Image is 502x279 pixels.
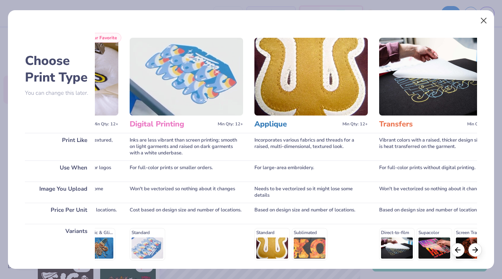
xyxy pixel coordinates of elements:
[5,203,118,224] div: Cost based on design size and number of locations.
[379,160,493,182] div: For full-color prints without digital printing.
[342,122,368,127] span: Min Qty: 12+
[5,160,118,182] div: For a professional, high-end look; ideal for logos and text on hats and heavy garments.
[130,119,215,129] h3: Digital Printing
[25,52,95,86] h2: Choose Print Type
[254,182,368,203] div: Needs to be vectorized so it might lose some details
[25,133,95,160] div: Print Like
[254,38,368,116] img: Applique
[25,90,95,96] p: You can change this later.
[218,122,243,127] span: Min Qty: 12+
[90,35,117,40] span: Our Favorite
[467,122,493,127] span: Min Qty: 12+
[379,119,464,129] h3: Transfers
[477,14,491,28] button: Close
[254,119,339,129] h3: Applique
[379,133,493,160] div: Vibrant colors with a raised, thicker design since it is heat transferred on the garment.
[379,203,493,224] div: Based on design size and number of locations.
[25,182,95,203] div: Image You Upload
[25,160,95,182] div: Use When
[25,203,95,224] div: Price Per Unit
[130,160,243,182] div: For full-color prints or smaller orders.
[130,38,243,116] img: Digital Printing
[130,203,243,224] div: Cost based on design size and number of locations.
[5,133,118,160] div: Colors are vibrant with a thread-based textured, high-quality finish.
[254,160,368,182] div: For large-area embroidery.
[254,133,368,160] div: Incorporates various fabrics and threads for a raised, multi-dimensional, textured look.
[130,133,243,160] div: Inks are less vibrant than screen printing; smooth on light garments and raised on dark garments ...
[5,182,118,203] div: Needs to be vectorized so it might lose some details
[254,203,368,224] div: Based on design size and number of locations.
[93,122,118,127] span: Min Qty: 12+
[379,38,493,116] img: Transfers
[379,182,493,203] div: Won't be vectorized so nothing about it changes
[130,182,243,203] div: Won't be vectorized so nothing about it changes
